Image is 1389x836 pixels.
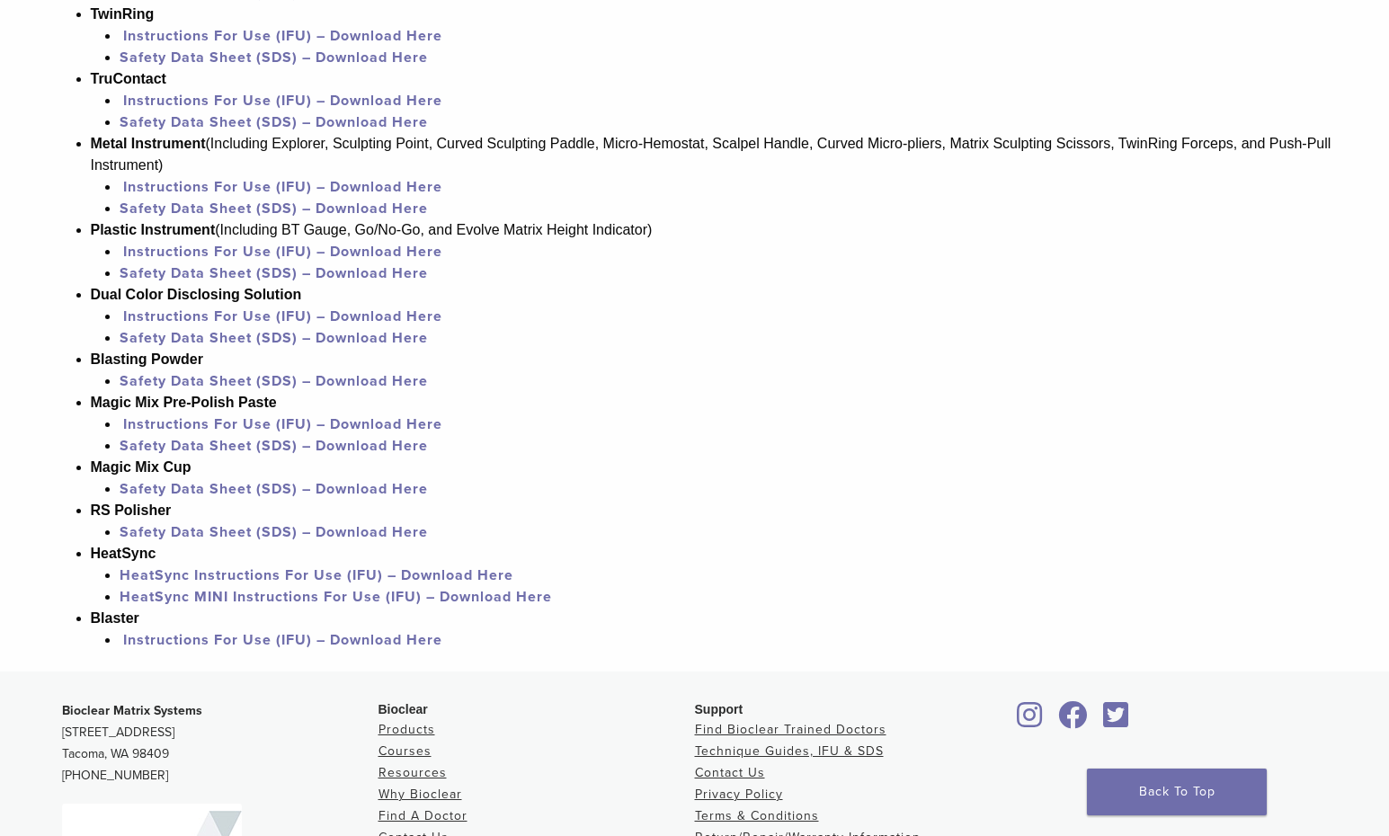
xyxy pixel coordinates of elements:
[91,136,206,151] strong: Metal Instrument
[120,49,428,67] a: Safety Data Sheet (SDS) – Download Here
[123,27,442,45] a: Instructions For Use (IFU) – Download Here
[378,765,447,780] a: Resources
[120,566,513,584] a: HeatSync Instructions For Use (IFU) – Download Here
[62,700,378,787] p: [STREET_ADDRESS] Tacoma, WA 98409 [PHONE_NUMBER]
[91,395,277,410] strong: Magic Mix Pre-Polish Paste
[123,243,442,261] a: Instructions For Use (IFU) – Download Here
[123,631,442,649] a: Instructions For Use (IFU) – Download Here
[91,222,216,237] strong: Plastic Instrument
[695,702,743,716] span: Support
[1087,769,1267,815] a: Back To Top
[123,92,442,110] a: Instructions For Use (IFU) – Download Here
[123,415,442,433] a: Instructions For Use (IFU) – Download Here
[91,287,302,302] strong: Dual Color Disclosing Solution
[120,113,428,131] a: Safety Data Sheet (SDS) – Download Here
[120,329,428,347] a: Safety Data Sheet (SDS) – Download Here
[91,459,191,475] strong: Magic Mix Cup
[91,219,1342,284] li: (Including BT Gauge, Go/No-Go, and Evolve Matrix Height Indicator)
[120,523,428,541] a: Safety Data Sheet (SDS) – Download Here
[123,307,442,325] a: Instructions For Use (IFU) – Download Here
[91,546,156,561] strong: HeatSync
[91,351,203,367] strong: Blasting Powder
[695,743,884,759] a: Technique Guides, IFU & SDS
[695,765,765,780] a: Contact Us
[91,502,172,518] strong: RS Polisher
[378,722,435,737] a: Products
[1053,712,1094,730] a: Bioclear
[1011,712,1049,730] a: Bioclear
[695,722,886,737] a: Find Bioclear Trained Doctors
[120,372,428,390] a: Safety Data Sheet (SDS) – Download Here
[91,71,166,86] strong: TruContact
[695,808,819,823] a: Terms & Conditions
[62,703,202,718] strong: Bioclear Matrix Systems
[91,610,139,626] strong: Blaster
[120,264,428,282] a: Safety Data Sheet (SDS) – Download Here
[120,437,428,455] a: Safety Data Sheet (SDS) – Download Here
[378,787,462,802] a: Why Bioclear
[378,702,428,716] span: Bioclear
[120,480,428,498] a: Safety Data Sheet (SDS) – Download Here
[91,6,155,22] strong: TwinRing
[378,743,432,759] a: Courses
[1098,712,1135,730] a: Bioclear
[378,808,467,823] a: Find A Doctor
[695,787,783,802] a: Privacy Policy
[120,200,428,218] a: Safety Data Sheet (SDS) – Download Here
[120,588,552,606] a: HeatSync MINI Instructions For Use (IFU) – Download Here
[91,133,1342,219] li: (Including Explorer, Sculpting Point, Curved Sculpting Paddle, Micro-Hemostat, Scalpel Handle, Cu...
[123,178,442,196] a: Instructions For Use (IFU) – Download Here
